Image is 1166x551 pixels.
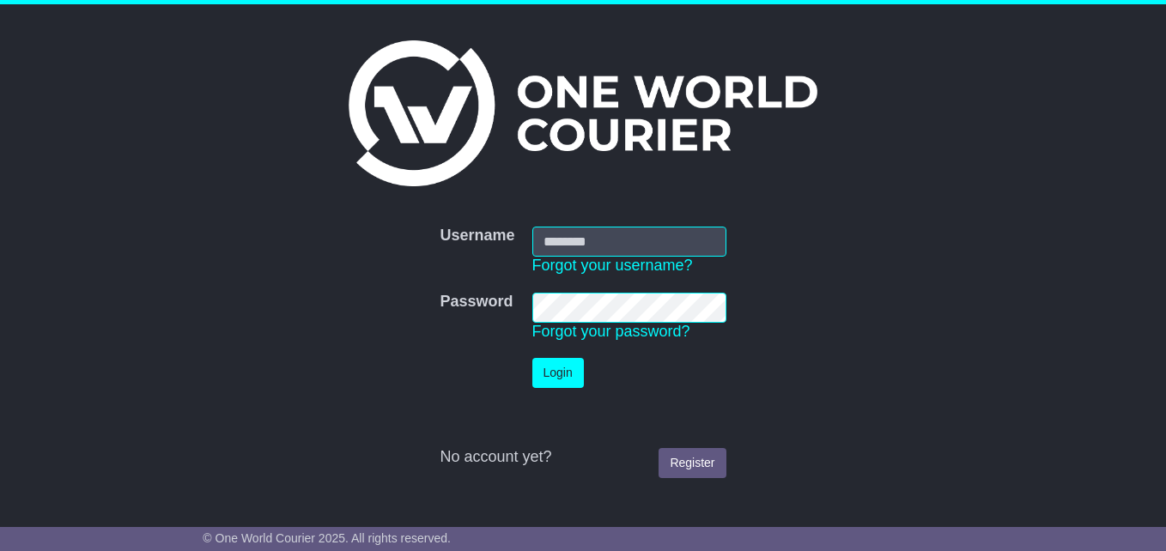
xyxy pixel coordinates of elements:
[659,448,726,478] a: Register
[532,323,690,340] a: Forgot your password?
[349,40,817,186] img: One World
[532,358,584,388] button: Login
[532,257,693,274] a: Forgot your username?
[440,227,514,245] label: Username
[440,293,513,312] label: Password
[203,531,451,545] span: © One World Courier 2025. All rights reserved.
[440,448,726,467] div: No account yet?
